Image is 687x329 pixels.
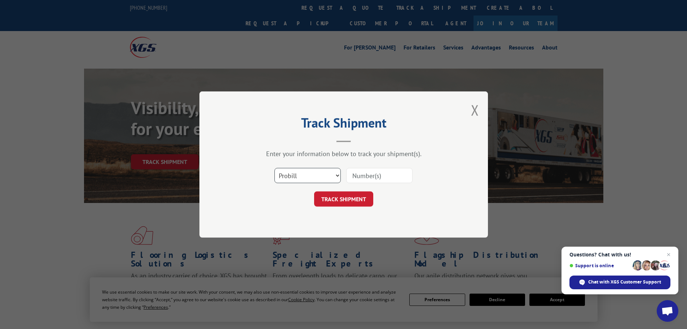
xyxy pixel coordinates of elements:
[569,276,670,289] div: Chat with XGS Customer Support
[569,252,670,257] span: Questions? Chat with us!
[235,150,452,158] div: Enter your information below to track your shipment(s).
[235,118,452,131] h2: Track Shipment
[471,100,479,120] button: Close modal
[569,263,630,268] span: Support is online
[664,250,673,259] span: Close chat
[346,168,413,183] input: Number(s)
[588,279,661,285] span: Chat with XGS Customer Support
[657,300,678,322] div: Open chat
[314,191,373,207] button: TRACK SHIPMENT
